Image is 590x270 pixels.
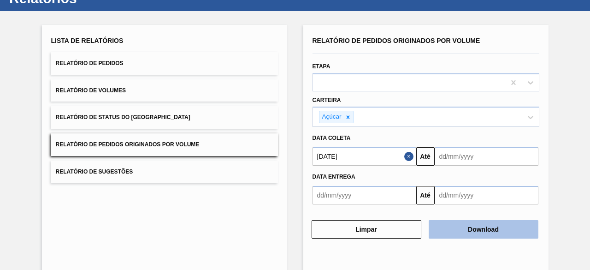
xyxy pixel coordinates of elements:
[51,161,278,183] button: Relatório de Sugestões
[313,147,416,166] input: dd/mm/yyyy
[435,186,538,204] input: dd/mm/yyyy
[51,37,124,44] span: Lista de Relatórios
[312,220,421,239] button: Limpar
[56,87,126,94] span: Relatório de Volumes
[51,52,278,75] button: Relatório de Pedidos
[404,147,416,166] button: Close
[51,106,278,129] button: Relatório de Status do [GEOGRAPHIC_DATA]
[56,114,190,120] span: Relatório de Status do [GEOGRAPHIC_DATA]
[313,174,355,180] span: Data entrega
[313,135,351,141] span: Data coleta
[429,220,538,239] button: Download
[51,133,278,156] button: Relatório de Pedidos Originados por Volume
[313,37,480,44] span: Relatório de Pedidos Originados por Volume
[56,60,124,66] span: Relatório de Pedidos
[313,97,341,103] label: Carteira
[313,186,416,204] input: dd/mm/yyyy
[416,147,435,166] button: Até
[313,63,330,70] label: Etapa
[56,168,133,175] span: Relatório de Sugestões
[51,79,278,102] button: Relatório de Volumes
[416,186,435,204] button: Até
[435,147,538,166] input: dd/mm/yyyy
[56,141,200,148] span: Relatório de Pedidos Originados por Volume
[319,111,343,123] div: Açúcar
